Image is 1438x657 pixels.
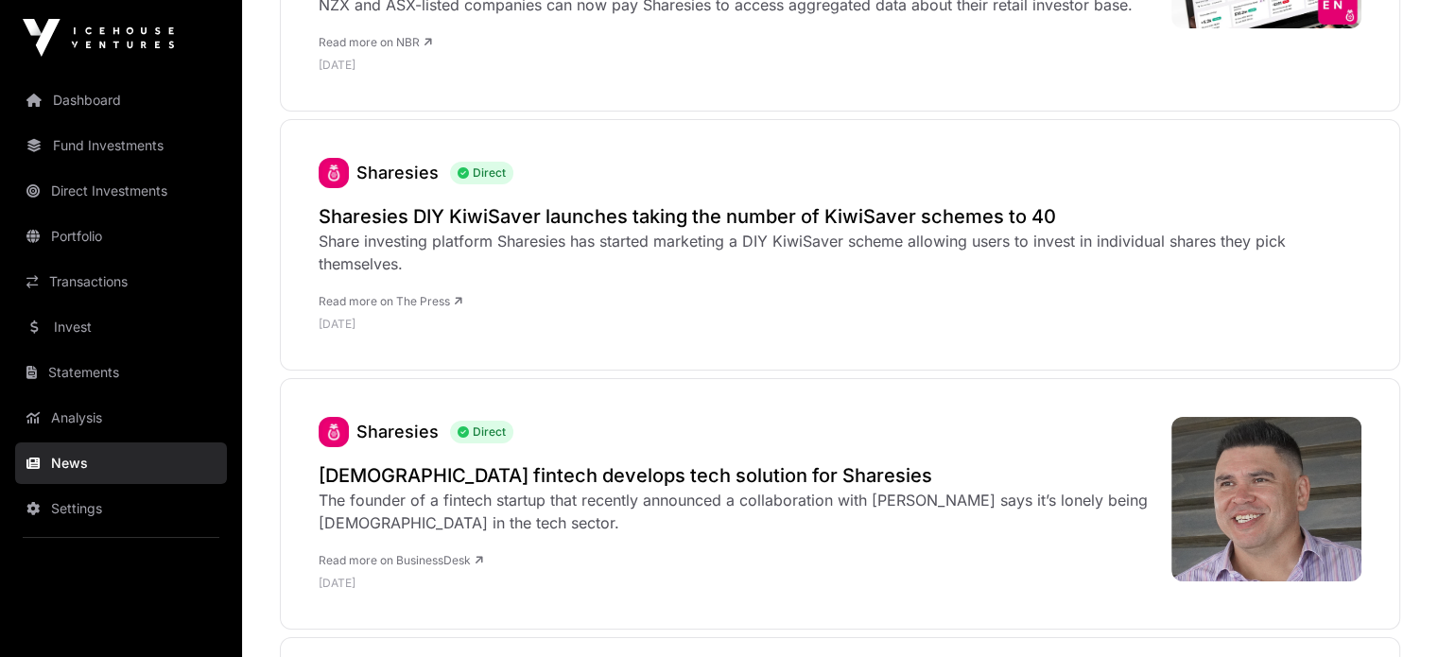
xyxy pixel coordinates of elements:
a: Sharesies [319,417,349,447]
span: Direct [450,162,513,184]
a: Invest [15,306,227,348]
a: Sharesies [356,163,439,182]
a: Sharesies DIY KiwiSaver launches taking the number of KiwiSaver schemes to 40 [319,203,1361,230]
a: Direct Investments [15,170,227,212]
img: Icehouse Ventures Logo [23,19,174,57]
a: Sharesies [319,158,349,188]
a: Read more on The Press [319,294,462,308]
a: Portfolio [15,216,227,257]
a: Analysis [15,397,227,439]
a: Fund Investments [15,125,227,166]
a: Read more on NBR [319,35,432,49]
p: [DATE] [319,317,1361,332]
span: Direct [450,421,513,443]
div: Share investing platform Sharesies has started marketing a DIY KiwiSaver scheme allowing users to... [319,230,1361,275]
p: [DATE] [319,576,1152,591]
a: Read more on BusinessDesk [319,553,483,567]
img: sharesies_logo.jpeg [319,417,349,447]
a: Statements [15,352,227,393]
a: Sharesies [356,422,439,441]
img: Adrian-headshot-J.jpg [1171,417,1361,582]
a: News [15,442,227,484]
a: Settings [15,488,227,529]
a: Dashboard [15,79,227,121]
p: [DATE] [319,58,1133,73]
a: [DEMOGRAPHIC_DATA] fintech develops tech solution for Sharesies [319,462,1152,489]
a: Transactions [15,261,227,303]
iframe: Chat Widget [1343,566,1438,657]
div: The founder of a fintech startup that recently announced a collaboration with [PERSON_NAME] says ... [319,489,1152,534]
img: sharesies_logo.jpeg [319,158,349,188]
